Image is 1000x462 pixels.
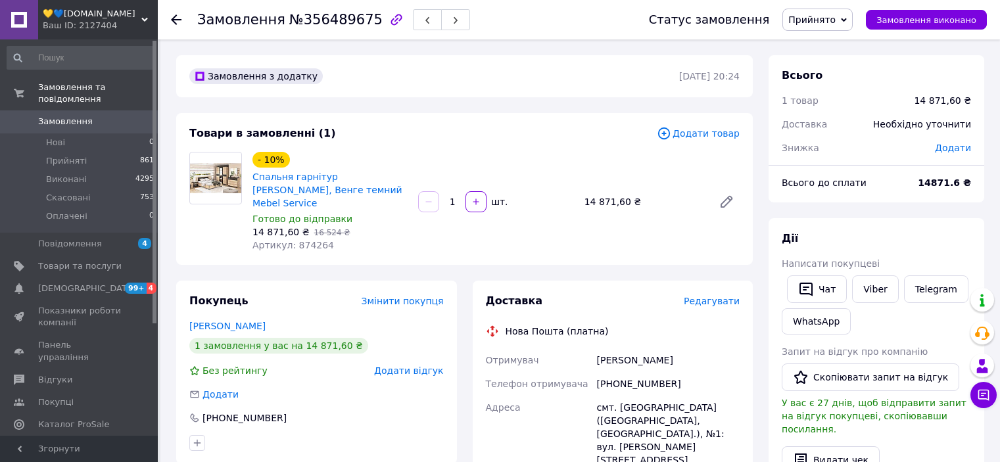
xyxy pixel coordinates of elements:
[190,163,241,194] img: Спальня гарнітур Вероніка Дуб, Венге темний Mebel Service
[38,116,93,127] span: Замовлення
[149,210,154,222] span: 0
[594,372,742,396] div: [PHONE_NUMBER]
[46,210,87,222] span: Оплачені
[171,13,181,26] div: Повернутися назад
[787,275,847,303] button: Чат
[38,419,109,430] span: Каталог ProSale
[866,10,987,30] button: Замовлення виконано
[918,177,971,188] b: 14871.6 ₴
[914,94,971,107] div: 14 871,60 ₴
[38,305,122,329] span: Показники роботи компанії
[138,238,151,249] span: 4
[140,192,154,204] span: 753
[252,152,290,168] div: - 10%
[202,389,239,400] span: Додати
[782,232,798,244] span: Дії
[314,228,350,237] span: 16 524 ₴
[289,12,383,28] span: №356489675
[46,155,87,167] span: Прийняті
[486,379,588,389] span: Телефон отримувача
[147,283,157,294] span: 4
[788,14,836,25] span: Прийнято
[679,71,740,81] time: [DATE] 20:24
[38,283,135,294] span: [DEMOGRAPHIC_DATA]
[488,195,509,208] div: шт.
[782,363,959,391] button: Скопіювати запит на відгук
[252,214,352,224] span: Готово до відправки
[135,173,154,185] span: 4295
[189,127,336,139] span: Товари в замовленні (1)
[782,177,867,188] span: Всього до сплати
[38,339,122,363] span: Панель управління
[782,308,851,335] a: WhatsApp
[865,110,979,139] div: Необхідно уточнити
[46,173,87,185] span: Виконані
[189,338,368,354] div: 1 замовлення у вас на 14 871,60 ₴
[252,227,310,237] span: 14 871,60 ₴
[46,137,65,149] span: Нові
[782,398,966,434] span: У вас є 27 днів, щоб відправити запит на відгук покупцеві, скопіювавши посилання.
[852,275,898,303] a: Viber
[782,95,819,106] span: 1 товар
[201,411,288,425] div: [PHONE_NUMBER]
[189,68,323,84] div: Замовлення з додатку
[202,365,268,376] span: Без рейтингу
[579,193,708,211] div: 14 871,60 ₴
[782,69,822,81] span: Всього
[904,275,968,303] a: Telegram
[486,402,521,413] span: Адреса
[38,81,158,105] span: Замовлення та повідомлення
[43,20,158,32] div: Ваш ID: 2127404
[782,346,928,357] span: Запит на відгук про компанію
[782,119,827,129] span: Доставка
[374,365,443,376] span: Додати відгук
[43,8,141,20] span: 💛💙isobi.com.ua
[657,126,740,141] span: Додати товар
[486,355,539,365] span: Отримувач
[502,325,612,338] div: Нова Пошта (платна)
[38,260,122,272] span: Товари та послуги
[189,294,249,307] span: Покупець
[782,258,880,269] span: Написати покупцеві
[713,189,740,215] a: Редагувати
[684,296,740,306] span: Редагувати
[38,374,72,386] span: Відгуки
[252,240,334,250] span: Артикул: 874264
[782,143,819,153] span: Знижка
[140,155,154,167] span: 861
[935,143,971,153] span: Додати
[7,46,155,70] input: Пошук
[38,238,102,250] span: Повідомлення
[362,296,444,306] span: Змінити покупця
[125,283,147,294] span: 99+
[197,12,285,28] span: Замовлення
[38,396,74,408] span: Покупці
[486,294,543,307] span: Доставка
[876,15,976,25] span: Замовлення виконано
[970,382,997,408] button: Чат з покупцем
[149,137,154,149] span: 0
[649,13,770,26] div: Статус замовлення
[252,172,402,208] a: Спальня гарнітур [PERSON_NAME], Венге темний Mebel Service
[46,192,91,204] span: Скасовані
[594,348,742,372] div: [PERSON_NAME]
[189,321,266,331] a: [PERSON_NAME]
